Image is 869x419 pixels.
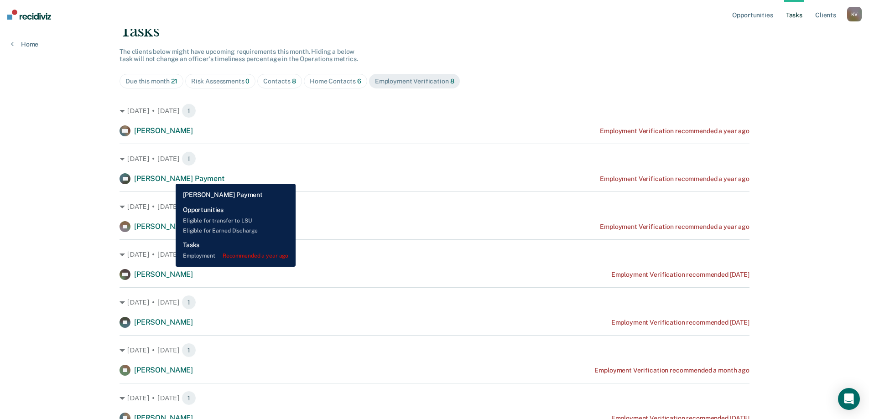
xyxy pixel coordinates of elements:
span: 1 [182,247,196,262]
button: KV [847,7,862,21]
div: Employment Verification recommended a year ago [600,175,749,183]
div: Employment Verification recommended a month ago [594,367,749,374]
a: Home [11,40,38,48]
div: Contacts [263,78,296,85]
span: 1 [182,199,196,214]
span: 1 [182,343,196,357]
div: Due this month [125,78,177,85]
span: [PERSON_NAME] [134,126,193,135]
div: Employment Verification recommended a year ago [600,223,749,231]
div: Risk Assessments [191,78,250,85]
span: 8 [292,78,296,85]
span: 0 [245,78,250,85]
span: 1 [182,391,196,405]
span: 21 [171,78,177,85]
div: [DATE] • [DATE] 1 [120,103,749,118]
div: Employment Verification recommended a year ago [600,127,749,135]
div: Employment Verification [375,78,454,85]
span: 1 [182,103,196,118]
div: Tasks [120,22,749,41]
div: [DATE] • [DATE] 1 [120,295,749,310]
div: [DATE] • [DATE] 1 [120,343,749,357]
span: [PERSON_NAME] Payment [134,174,224,183]
span: 1 [182,151,196,166]
div: Open Intercom Messenger [838,388,860,410]
div: Employment Verification recommended [DATE] [611,319,749,326]
div: K V [847,7,862,21]
span: [PERSON_NAME] [134,366,193,374]
div: [DATE] • [DATE] 1 [120,199,749,214]
span: 1 [182,295,196,310]
img: Recidiviz [7,10,51,20]
span: 6 [357,78,361,85]
div: [DATE] • [DATE] 1 [120,151,749,166]
div: [DATE] • [DATE] 1 [120,391,749,405]
div: Employment Verification recommended [DATE] [611,271,749,279]
div: [DATE] • [DATE] 1 [120,247,749,262]
div: Home Contacts [310,78,361,85]
span: The clients below might have upcoming requirements this month. Hiding a below task will not chang... [120,48,358,63]
span: 8 [450,78,454,85]
span: [PERSON_NAME] [134,270,193,279]
span: [PERSON_NAME] [134,318,193,326]
span: [PERSON_NAME] [134,222,193,231]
